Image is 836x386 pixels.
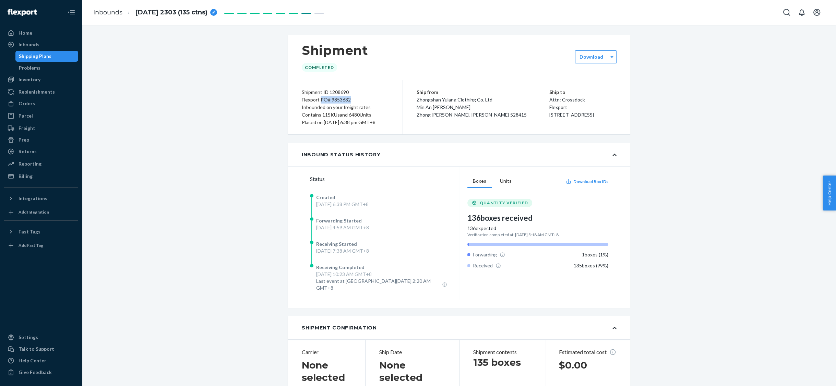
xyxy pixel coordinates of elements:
div: Give Feedback [19,369,52,376]
p: Carrier [302,348,351,356]
div: Add Fast Tag [19,242,43,248]
div: Integrations [19,195,47,202]
p: Attn: Crossdock [549,96,617,104]
div: Prep [19,136,29,143]
div: [DATE] 10:23 AM GMT+8 [316,271,447,278]
p: Estimated total cost [559,348,617,356]
label: Download [580,53,603,60]
h1: Shipment [302,43,368,58]
p: Ship to [549,88,617,96]
a: Inbounds [93,9,122,16]
a: Parcel [4,110,78,121]
div: Reporting [19,160,41,167]
a: Add Fast Tag [4,240,78,251]
a: Returns [4,146,78,157]
span: QUANTITY VERIFIED [480,200,528,206]
h1: $0.00 [559,359,617,371]
span: Forwarding Started [316,218,362,224]
div: 136 boxes received [467,213,608,223]
a: Shipping Plans [15,51,79,62]
div: Shipment Confirmation [302,324,377,331]
div: Verification completed at: [DATE] 5:18 AM GMT+8 [467,232,608,238]
div: Help Center [19,357,46,364]
div: Problems [19,64,40,71]
ol: breadcrumbs [88,2,223,23]
div: Forwarding [467,251,505,258]
h1: None selected [302,359,351,384]
button: Open Search Box [780,5,793,19]
p: Flexport [549,104,617,111]
a: Home [4,27,78,38]
div: Shipment ID 1208690 [302,88,389,96]
a: Inventory [4,74,78,85]
a: Freight [4,123,78,134]
p: Ship from [417,88,549,96]
button: Boxes [467,175,492,188]
div: Settings [19,334,38,341]
a: Add Integration [4,207,78,218]
img: Flexport logo [8,9,37,16]
div: [DATE] 6:38 PM GMT+8 [316,201,369,208]
h1: None selected [379,359,445,384]
div: Returns [19,148,37,155]
div: 1 boxes ( 1 %) [582,251,608,258]
div: Contains 11 SKUs and 6480 Units [302,111,389,119]
span: Receiving Started [316,241,357,247]
div: Replenishments [19,88,55,95]
div: Freight [19,125,35,132]
span: [STREET_ADDRESS] [549,112,594,118]
h1: 135 boxes [473,356,531,369]
div: Add Integration [19,209,49,215]
div: Placed on [DATE] 6:38 pm GMT+8 [302,119,389,126]
button: Integrations [4,193,78,204]
button: Download Box IDs [566,179,608,184]
div: Billing [19,173,33,180]
div: [DATE] 7:38 AM GMT+8 [316,248,369,254]
div: Orders [19,100,35,107]
span: Zhongshan Yulang Clothing Co. Ltd Min An [PERSON_NAME] Zhong [PERSON_NAME], [PERSON_NAME] 528415 [417,97,527,118]
span: 8.15.2025 2303 (135 ctns) [135,8,207,17]
button: Close Navigation [64,5,78,19]
button: Open notifications [795,5,809,19]
div: Flexport PO# 9853632 [302,96,389,104]
p: Ship Date [379,348,445,356]
div: 136 expected [467,225,608,232]
button: Open account menu [810,5,824,19]
div: Fast Tags [19,228,40,235]
div: Shipping Plans [19,53,51,60]
div: Inbounds [19,41,39,48]
div: Received [467,262,501,269]
a: Billing [4,171,78,182]
button: Give Feedback [4,367,78,378]
a: Inbounds [4,39,78,50]
a: Prep [4,134,78,145]
button: Units [494,175,517,188]
span: Created [316,194,335,200]
div: Inbound Status History [302,151,380,158]
div: Home [19,29,32,36]
div: Inventory [19,76,40,83]
div: Status [310,175,459,183]
span: Receiving Completed [316,264,365,270]
a: Problems [15,62,79,73]
span: Last event at [GEOGRAPHIC_DATA][DATE] 2:20 AM GMT+8 [316,278,439,291]
a: Talk to Support [4,343,78,354]
div: [DATE] 4:59 AM GMT+8 [316,224,369,231]
a: Orders [4,98,78,109]
p: Shipment contents [473,348,531,356]
div: Talk to Support [19,346,54,352]
a: Settings [4,332,78,343]
a: Help Center [4,355,78,366]
a: Replenishments [4,86,78,97]
div: Inbounded on your freight rates [302,104,389,111]
button: Help Center [823,176,836,210]
div: Completed [302,63,337,72]
div: Parcel [19,112,33,119]
a: Reporting [4,158,78,169]
div: 135 boxes ( 99 %) [574,262,608,269]
button: Fast Tags [4,226,78,237]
